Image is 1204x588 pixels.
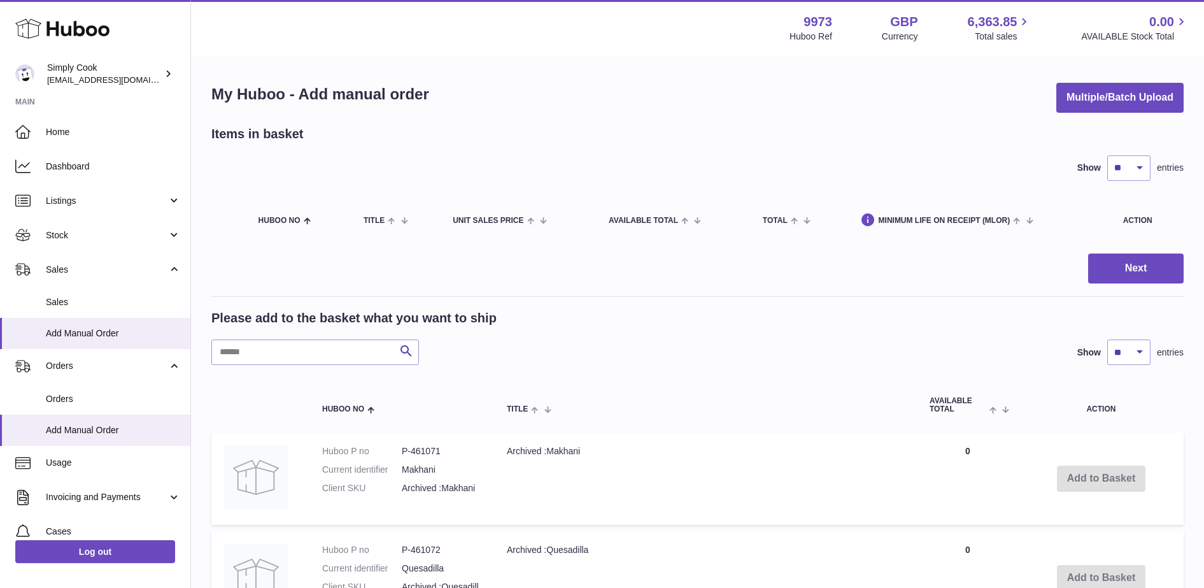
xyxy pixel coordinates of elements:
[211,125,304,143] h2: Items in basket
[46,393,181,405] span: Orders
[402,482,481,494] dd: Archived :Makhani
[882,31,918,43] div: Currency
[15,540,175,563] a: Log out
[763,217,788,225] span: Total
[46,424,181,436] span: Add Manual Order
[402,445,481,457] dd: P-461071
[46,491,167,503] span: Invoicing and Payments
[917,433,1019,525] td: 0
[364,217,385,225] span: Title
[1157,347,1184,359] span: entries
[1123,217,1171,225] div: Action
[609,217,678,225] span: AVAILABLE Total
[402,544,481,556] dd: P-461072
[790,31,832,43] div: Huboo Ref
[322,464,402,476] dt: Current identifier
[46,526,181,538] span: Cases
[879,217,1010,225] span: Minimum Life On Receipt (MLOR)
[46,195,167,207] span: Listings
[968,13,1032,43] a: 6,363.85 Total sales
[46,296,181,308] span: Sales
[1056,83,1184,113] button: Multiple/Batch Upload
[1157,162,1184,174] span: entries
[46,229,167,241] span: Stock
[322,563,402,575] dt: Current identifier
[211,310,497,327] h2: Please add to the basket what you want to ship
[804,13,832,31] strong: 9973
[211,84,429,104] h1: My Huboo - Add manual order
[47,62,162,86] div: Simply Cook
[1149,13,1174,31] span: 0.00
[1088,254,1184,283] button: Next
[46,264,167,276] span: Sales
[46,126,181,138] span: Home
[890,13,917,31] strong: GBP
[322,445,402,457] dt: Huboo P no
[1077,162,1101,174] label: Show
[15,64,34,83] img: internalAdmin-9973@internal.huboo.com
[46,457,181,469] span: Usage
[47,75,187,85] span: [EMAIL_ADDRESS][DOMAIN_NAME]
[46,327,181,340] span: Add Manual Order
[322,405,364,413] span: Huboo no
[259,217,301,225] span: Huboo no
[930,397,986,413] span: AVAILABLE Total
[224,445,288,509] img: Archived :Makhani
[453,217,523,225] span: Unit Sales Price
[322,544,402,556] dt: Huboo P no
[968,13,1017,31] span: 6,363.85
[1077,347,1101,359] label: Show
[1081,13,1189,43] a: 0.00 AVAILABLE Stock Total
[1019,384,1184,426] th: Action
[46,161,181,173] span: Dashboard
[46,360,167,372] span: Orders
[975,31,1031,43] span: Total sales
[322,482,402,494] dt: Client SKU
[1081,31,1189,43] span: AVAILABLE Stock Total
[494,433,917,525] td: Archived :Makhani
[507,405,528,413] span: Title
[402,563,481,575] dd: Quesadilla
[402,464,481,476] dd: Makhani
